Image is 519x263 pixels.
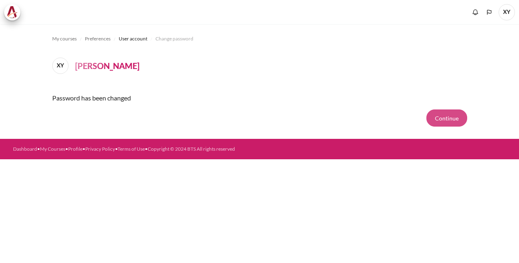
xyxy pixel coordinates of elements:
[499,4,515,20] span: XY
[13,145,284,153] div: • • • • •
[483,6,495,18] button: Languages
[4,4,24,20] a: Architeck Architeck
[7,6,18,18] img: Architeck
[119,35,147,42] span: User account
[148,146,235,152] a: Copyright © 2024 BTS All rights reserved
[52,32,467,45] nav: Navigation bar
[52,58,69,74] span: XY
[52,34,77,44] a: My courses
[13,146,37,152] a: Dashboard
[155,34,193,44] a: Change password
[155,35,193,42] span: Change password
[499,4,515,20] a: User menu
[75,60,140,72] h4: [PERSON_NAME]
[52,87,467,109] div: Password has been changed
[85,34,111,44] a: Preferences
[52,58,72,74] a: XY
[426,109,467,127] button: Continue
[469,6,481,18] div: Show notification window with no new notifications
[40,146,65,152] a: My Courses
[68,146,82,152] a: Profile
[85,35,111,42] span: Preferences
[85,146,115,152] a: Privacy Policy
[52,35,77,42] span: My courses
[118,146,145,152] a: Terms of Use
